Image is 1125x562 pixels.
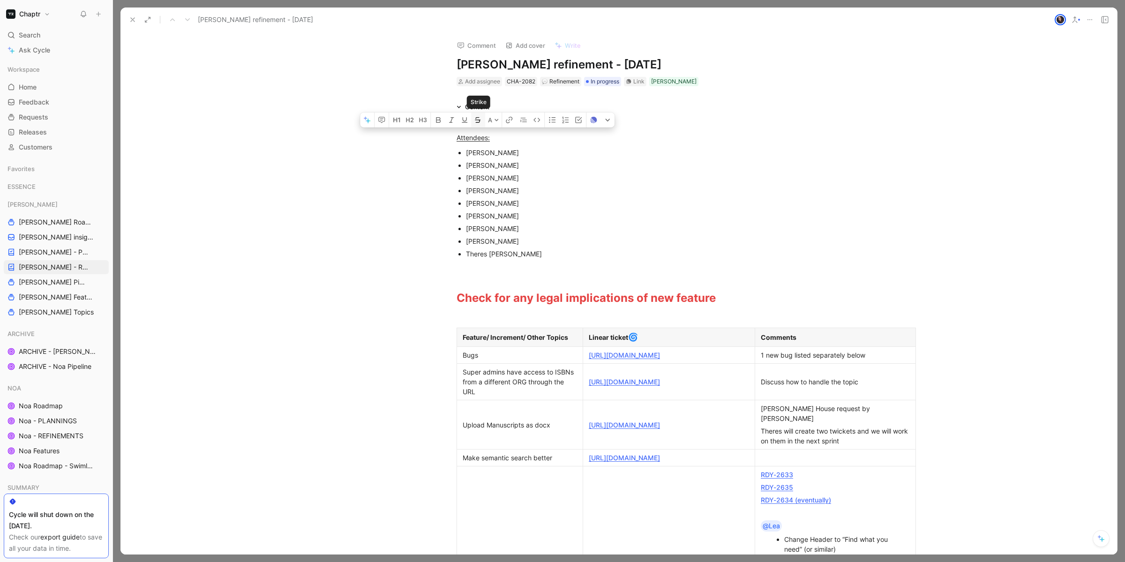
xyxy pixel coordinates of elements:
button: Add cover [501,39,549,52]
a: ARCHIVE - Noa Pipeline [4,360,109,374]
div: Check our to save all your data in time. [9,532,104,554]
span: 🌀 [628,332,638,342]
div: CHA-2082 [507,77,535,86]
span: Noa - REFINEMENTS [19,431,83,441]
span: Noa Roadmap - Swimlanes [19,461,96,471]
span: Noa - PLANNINGS [19,416,77,426]
h1: [PERSON_NAME] refinement - [DATE] [457,57,781,72]
a: [PERSON_NAME] insights [4,230,109,244]
div: 1 new bug listed separately below [761,350,910,360]
span: [PERSON_NAME] - REFINEMENTS [19,262,91,272]
div: In progress [584,77,621,86]
span: Search [19,30,40,41]
button: Write [550,39,585,52]
a: [URL][DOMAIN_NAME] [589,454,660,462]
img: 💬 [542,79,547,84]
a: Noa Roadmap - Swimlanes [4,459,109,473]
div: ARCHIVE [4,327,109,341]
span: Noa Roadmap [19,401,63,411]
div: SUMMARY [4,480,109,497]
div: Link [633,77,645,86]
div: Discuss how to handle the topic [761,377,910,387]
a: [URL][DOMAIN_NAME] [589,378,660,386]
img: avatar [1056,15,1065,24]
div: Theres will create two twickets and we will work on them in the next sprint [761,426,910,446]
div: Favorites [4,162,109,176]
div: SUMMARY [4,480,109,495]
div: Search [4,28,109,42]
a: export guide [40,533,80,541]
span: [PERSON_NAME] Features [19,292,96,302]
span: NOA [7,383,21,393]
span: Feedback [19,97,49,107]
a: ARCHIVE - [PERSON_NAME] Pipeline [4,345,109,359]
div: NOANoa RoadmapNoa - PLANNINGSNoa - REFINEMENTSNoa FeaturesNoa Roadmap - Swimlanes [4,381,109,473]
span: Releases [19,127,47,137]
span: SUMMARY [7,483,39,492]
a: [PERSON_NAME] Pipeline [4,275,109,289]
div: Bugs [463,350,577,360]
div: [PERSON_NAME] [466,211,781,221]
a: [PERSON_NAME] Roadmap - open items [4,215,109,229]
span: [PERSON_NAME] insights [19,232,96,242]
button: Comment [453,39,500,52]
span: ARCHIVE - [PERSON_NAME] Pipeline [19,347,98,356]
span: Workspace [7,65,40,74]
a: Releases [4,125,109,139]
img: Chaptr [6,9,15,19]
div: NOA [4,381,109,395]
button: ChaptrChaptr [4,7,52,21]
div: [PERSON_NAME] [466,236,781,246]
a: Noa - PLANNINGS [4,414,109,428]
strong: Linear ticket [589,333,628,341]
div: Super admins have access to ISBNs from a different ORG through the URL [463,367,577,397]
div: [PERSON_NAME] [466,148,781,157]
span: ARCHIVE [7,329,35,338]
a: RDY-2634 (eventually) [761,496,831,504]
a: [URL][DOMAIN_NAME] [589,421,660,429]
div: Cycle will shut down on the [DATE]. [9,509,104,532]
div: ARCHIVEARCHIVE - [PERSON_NAME] PipelineARCHIVE - Noa Pipeline [4,327,109,374]
div: @Lea [763,520,780,532]
div: Workspace [4,62,109,76]
span: [PERSON_NAME] - PLANNINGS [19,247,90,257]
h1: Chaptr [19,10,40,18]
a: Customers [4,140,109,154]
div: [PERSON_NAME][PERSON_NAME] Roadmap - open items[PERSON_NAME] insights[PERSON_NAME] - PLANNINGS[PE... [4,197,109,319]
span: Home [19,82,37,92]
a: [PERSON_NAME] Features [4,290,109,304]
div: ESSENCE [4,180,109,194]
u: Attendees: [457,134,490,142]
span: ESSENCE [7,182,36,191]
a: [PERSON_NAME] Topics [4,305,109,319]
span: Noa Features [19,446,60,456]
span: [PERSON_NAME] Topics [19,307,94,317]
div: [PERSON_NAME] [651,77,697,86]
span: Customers [19,142,52,152]
a: [PERSON_NAME] - PLANNINGS [4,245,109,259]
span: In progress [591,77,619,86]
a: Noa Roadmap [4,399,109,413]
a: Noa - REFINEMENTS [4,429,109,443]
a: Ask Cycle [4,43,109,57]
div: 💬Refinement [540,77,581,86]
div: [PERSON_NAME] [466,173,781,183]
span: Requests [19,112,48,122]
a: RDY-2635 [761,483,793,491]
div: Upload Manuscripts as docx [463,420,577,430]
button: A [485,112,502,127]
div: [PERSON_NAME] [466,198,781,208]
span: Favorites [7,164,35,173]
div: ESSENCE [4,180,109,196]
div: Content [465,101,489,112]
a: Requests [4,110,109,124]
div: [PERSON_NAME] House request by [PERSON_NAME] [761,404,910,423]
div: Change Header to “Find what you need” (or similar) [784,534,896,554]
a: Home [4,80,109,94]
span: Check for any legal implications of new feature [457,291,716,305]
a: Feedback [4,95,109,109]
div: Content [453,101,493,112]
span: Add assignee [465,78,500,85]
div: Refinement [542,77,579,86]
span: [PERSON_NAME] refinement - [DATE] [198,14,313,25]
